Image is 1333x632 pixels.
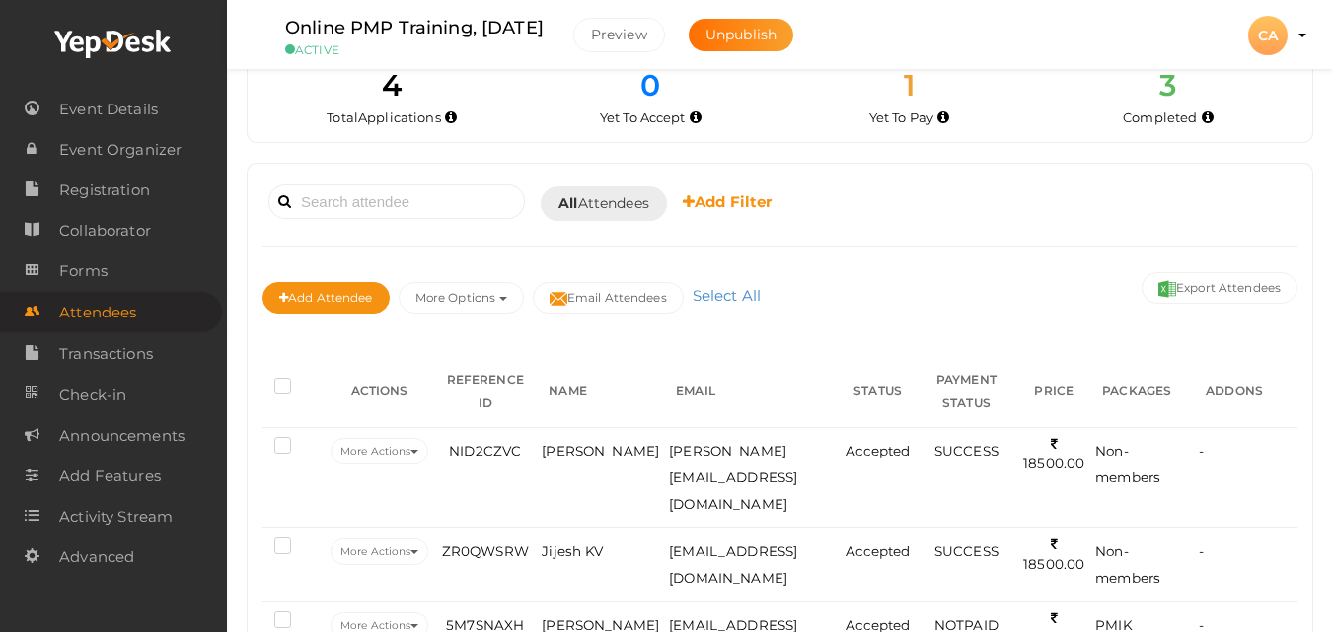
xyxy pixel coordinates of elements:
i: Accepted and completed payment succesfully [1202,112,1214,123]
button: Unpublish [689,19,793,51]
th: PACKAGES [1090,356,1194,428]
span: NID2CZVC [449,443,521,458]
span: Event Details [59,90,158,129]
span: Collaborator [59,211,151,250]
span: - [1199,443,1204,458]
span: Applications [358,109,441,125]
span: Add Features [59,456,161,496]
span: Event Organizer [59,130,182,170]
span: 1 [904,67,915,104]
span: Yet To Pay [869,109,933,125]
span: Announcements [59,416,185,456]
span: Activity Stream [59,497,173,536]
button: More Actions [331,538,428,565]
span: 18500.00 [1023,536,1084,573]
span: - [1199,543,1204,559]
span: SUCCESS [934,543,999,559]
span: Attendees [59,293,136,332]
label: Online PMP Training, [DATE] [285,14,544,42]
button: More Options [399,282,524,314]
span: SUCCESS [934,443,999,458]
span: ZR0QWSRW [442,543,529,559]
b: Add Filter [683,192,773,211]
b: All [558,194,577,212]
span: Accepted [846,543,911,559]
span: 18500.00 [1023,436,1084,472]
span: Non-members [1095,543,1160,586]
span: Total [327,109,440,125]
span: 4 [382,67,402,104]
button: CA [1242,15,1294,56]
span: Accepted [846,443,911,458]
th: PRICE [1017,356,1090,428]
span: Advanced [59,537,134,577]
span: Unpublish [705,26,777,43]
i: Total number of applications [445,112,457,123]
span: Jijesh KV [542,543,603,559]
span: Non-members [1095,443,1160,485]
button: Preview [573,18,665,52]
profile-pic: CA [1248,27,1288,44]
i: Yet to be accepted by organizer [690,112,702,123]
span: Completed [1123,109,1197,125]
span: Check-in [59,376,126,415]
span: [PERSON_NAME][EMAIL_ADDRESS][DOMAIN_NAME] [669,443,797,512]
span: Transactions [59,334,153,374]
th: PAYMENT STATUS [916,356,1018,428]
i: Accepted by organizer and yet to make payment [937,112,949,123]
img: mail-filled.svg [550,290,567,308]
span: 3 [1159,67,1176,104]
button: More Actions [331,438,428,464]
span: [EMAIL_ADDRESS][DOMAIN_NAME] [669,543,797,586]
a: Select All [688,286,766,305]
span: Attendees [558,193,649,214]
small: ACTIVE [285,42,544,57]
span: Registration [59,171,150,210]
img: excel.svg [1158,280,1176,298]
input: Search attendee [268,184,525,219]
th: ACTIONS [326,356,433,428]
button: Export Attendees [1142,272,1297,304]
th: ADDONS [1194,356,1297,428]
button: Email Attendees [533,282,684,314]
span: REFERENCE ID [447,372,524,410]
button: Add Attendee [262,282,390,314]
span: [PERSON_NAME] [542,443,659,458]
span: Yet To Accept [600,109,686,125]
th: EMAIL [664,356,840,428]
span: Forms [59,251,108,291]
th: NAME [537,356,664,428]
div: CA [1248,16,1288,55]
span: 0 [640,67,660,104]
th: STATUS [841,356,916,428]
